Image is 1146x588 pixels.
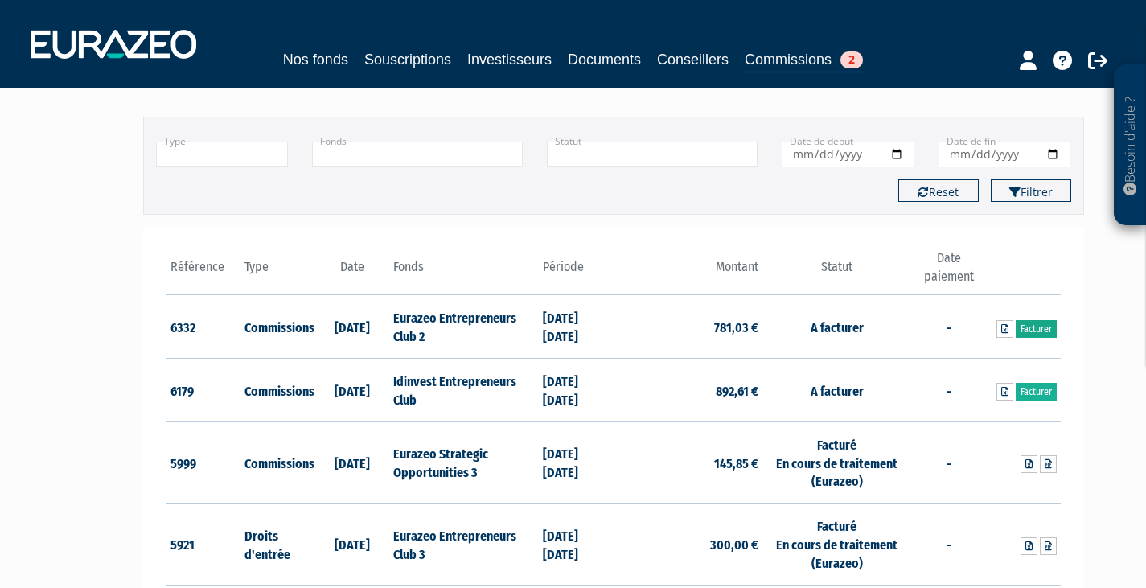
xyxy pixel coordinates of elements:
a: Documents [568,48,641,71]
img: 1732889491-logotype_eurazeo_blanc_rvb.png [31,30,196,59]
span: 2 [840,51,863,68]
td: Commissions [240,295,315,359]
th: Date paiement [911,249,986,295]
a: Facturer [1016,320,1057,338]
a: Commissions2 [745,48,863,73]
td: Idinvest Entrepreneurs Club [389,359,538,422]
td: [DATE] [DATE] [539,504,614,586]
td: 892,61 € [614,359,762,422]
td: [DATE] [315,421,390,504]
td: 6179 [166,359,241,422]
th: Montant [614,249,762,295]
td: - [911,295,986,359]
a: Facturer [1016,383,1057,401]
td: - [911,359,986,422]
a: Souscriptions [364,48,451,71]
p: Besoin d'aide ? [1121,73,1140,218]
th: Date [315,249,390,295]
th: Référence [166,249,241,295]
td: 145,85 € [614,421,762,504]
th: Période [539,249,614,295]
td: Eurazeo Entrepreneurs Club 3 [389,504,538,586]
td: Droits d'entrée [240,504,315,586]
td: A facturer [762,359,911,422]
td: - [911,421,986,504]
button: Filtrer [991,179,1071,202]
a: Nos fonds [283,48,348,71]
td: [DATE] [DATE] [539,421,614,504]
td: 6332 [166,295,241,359]
td: [DATE] [315,359,390,422]
td: 5999 [166,421,241,504]
td: Facturé En cours de traitement (Eurazeo) [762,504,911,586]
td: [DATE] [DATE] [539,359,614,422]
td: Eurazeo Entrepreneurs Club 2 [389,295,538,359]
td: Eurazeo Strategic Opportunities 3 [389,421,538,504]
a: Conseillers [657,48,729,71]
td: - [911,504,986,586]
th: Fonds [389,249,538,295]
td: 781,03 € [614,295,762,359]
th: Statut [762,249,911,295]
td: Commissions [240,359,315,422]
td: [DATE] [315,295,390,359]
td: A facturer [762,295,911,359]
td: Facturé En cours de traitement (Eurazeo) [762,421,911,504]
a: Investisseurs [467,48,552,71]
td: 300,00 € [614,504,762,586]
th: Type [240,249,315,295]
td: 5921 [166,504,241,586]
button: Reset [898,179,979,202]
td: [DATE] [DATE] [539,295,614,359]
td: Commissions [240,421,315,504]
td: [DATE] [315,504,390,586]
